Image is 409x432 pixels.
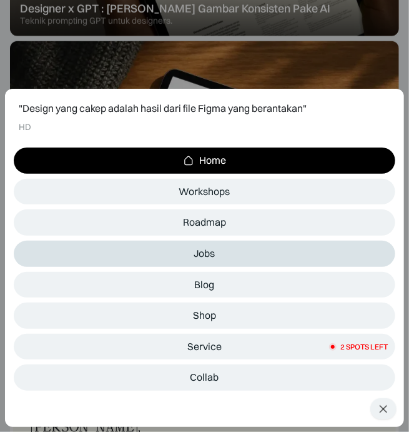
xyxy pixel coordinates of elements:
div: Collab [190,372,219,383]
a: Jobs [14,241,395,267]
div: HD [19,122,31,133]
div: Jobs [194,248,215,259]
div: Roadmap [183,217,226,228]
div: Shop [193,310,216,321]
div: Blog [195,279,215,291]
a: Home [14,148,395,174]
div: Service [187,341,222,353]
div: Home [199,155,226,166]
div: 2 SPOTS LEFT [340,343,388,351]
a: Collab [14,364,395,391]
a: Workshops [14,179,395,205]
a: Blog [14,272,395,298]
a: Roadmap [14,209,395,236]
a: Service2 SPOTS LEFT [14,334,395,360]
div: Workshops [179,186,230,198]
a: Shop [14,303,395,329]
div: "Design yang cakep adalah hasil dari file Figma yang berantakan" [19,103,307,114]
